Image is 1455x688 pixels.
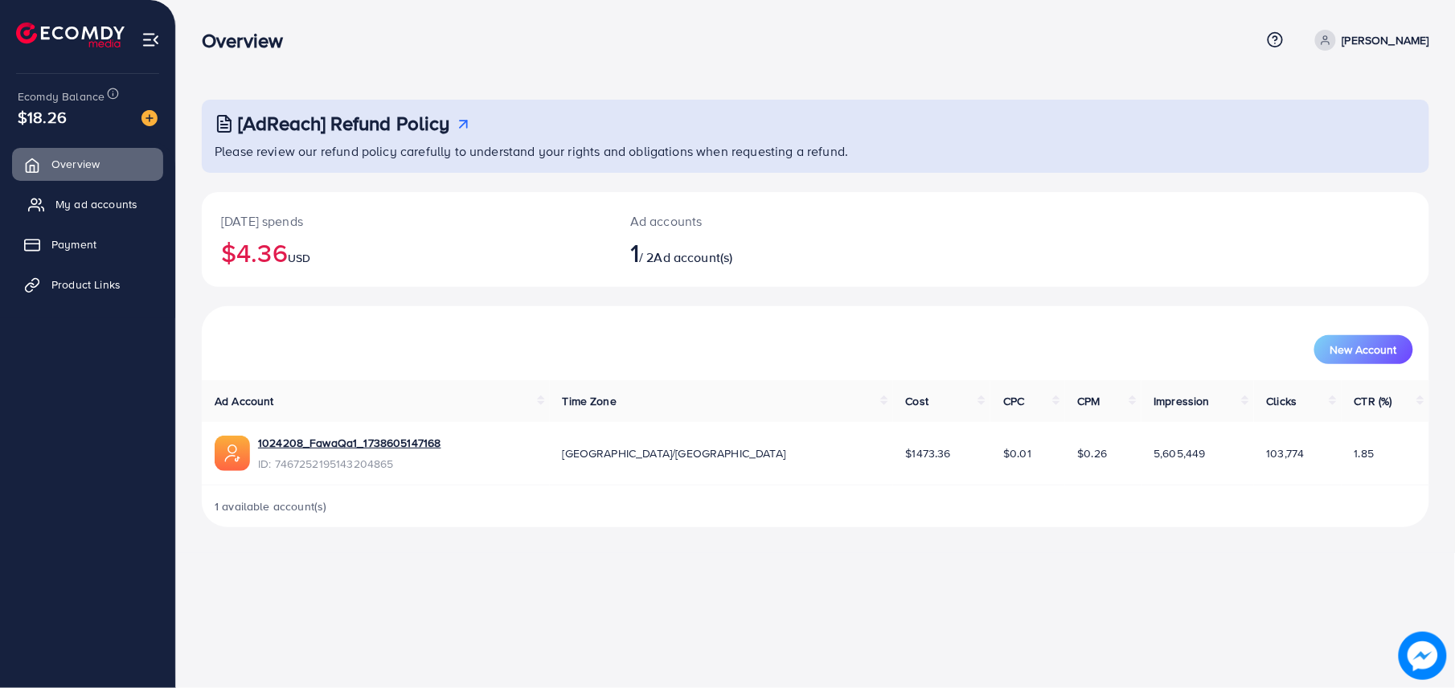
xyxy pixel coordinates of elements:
[258,435,441,451] a: 1024208_FawaQa1_1738605147168
[1267,393,1297,409] span: Clicks
[1400,633,1447,680] img: image
[215,498,327,514] span: 1 available account(s)
[1330,344,1397,355] span: New Account
[1003,445,1031,461] span: $0.01
[12,228,163,260] a: Payment
[215,141,1420,161] p: Please review our refund policy carefully to understand your rights and obligations when requesti...
[1309,30,1429,51] a: [PERSON_NAME]
[29,92,55,142] span: $18.26
[1154,393,1211,409] span: Impression
[1355,445,1375,461] span: 1.85
[51,156,100,172] span: Overview
[215,436,250,471] img: ic-ads-acc.e4c84228.svg
[1078,445,1108,461] span: $0.26
[1342,31,1429,50] p: [PERSON_NAME]
[141,110,158,126] img: image
[12,148,163,180] a: Overview
[1078,393,1100,409] span: CPM
[1267,445,1305,461] span: 103,774
[221,211,592,231] p: [DATE] spends
[906,393,929,409] span: Cost
[238,112,450,135] h3: [AdReach] Refund Policy
[288,250,310,266] span: USD
[258,456,441,472] span: ID: 7467252195143204865
[654,248,733,266] span: Ad account(s)
[630,211,899,231] p: Ad accounts
[202,29,296,52] h3: Overview
[55,196,137,212] span: My ad accounts
[1003,393,1024,409] span: CPC
[12,268,163,301] a: Product Links
[906,445,951,461] span: $1473.36
[1355,393,1392,409] span: CTR (%)
[51,236,96,252] span: Payment
[221,237,592,268] h2: $4.36
[563,393,617,409] span: Time Zone
[215,393,274,409] span: Ad Account
[563,445,786,461] span: [GEOGRAPHIC_DATA]/[GEOGRAPHIC_DATA]
[12,188,163,220] a: My ad accounts
[18,88,105,104] span: Ecomdy Balance
[141,31,160,49] img: menu
[630,237,899,268] h2: / 2
[1154,445,1206,461] span: 5,605,449
[51,276,121,293] span: Product Links
[630,234,639,271] span: 1
[16,23,125,47] img: logo
[1314,335,1413,364] button: New Account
